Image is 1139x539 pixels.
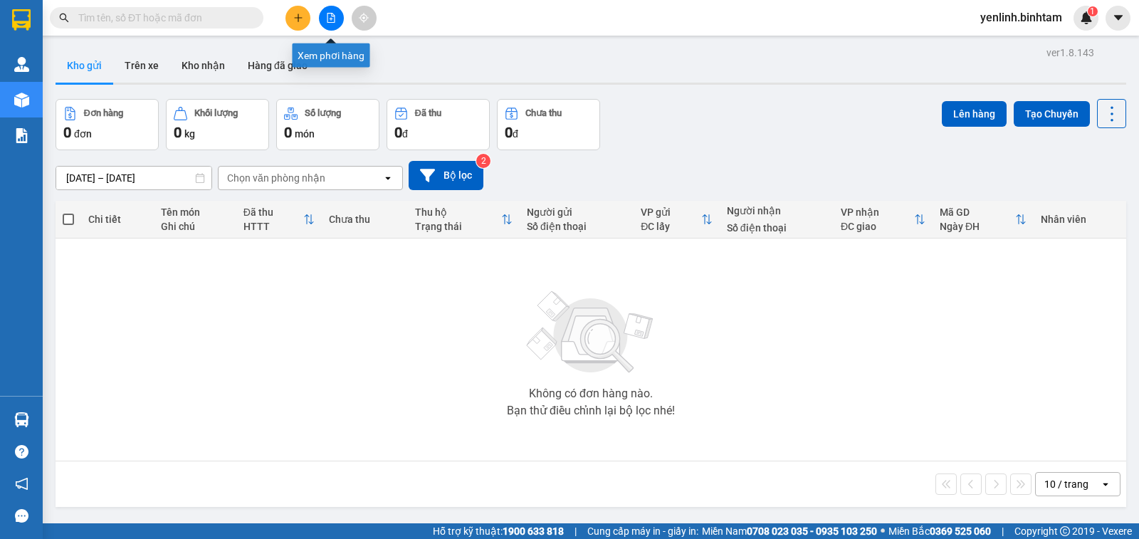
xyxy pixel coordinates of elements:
strong: 0708 023 035 - 0935 103 250 [747,525,877,537]
div: Chưa thu [329,214,400,225]
div: Người gửi [527,206,626,218]
strong: 0369 525 060 [930,525,991,537]
button: Khối lượng0kg [166,99,269,150]
span: Miền Bắc [888,523,991,539]
span: notification [15,477,28,491]
div: Trạng thái [415,221,501,232]
button: caret-down [1106,6,1130,31]
button: Hàng đã giao [236,48,319,83]
div: ver 1.8.143 [1046,45,1094,61]
img: svg+xml;base64,PHN2ZyBjbGFzcz0ibGlzdC1wbHVnX19zdmciIHhtbG5zPSJodHRwOi8vd3d3LnczLm9yZy8yMDAwL3N2Zy... [520,283,662,382]
div: Mã GD [940,206,1015,218]
img: warehouse-icon [14,412,29,427]
button: Chưa thu0đ [497,99,600,150]
span: copyright [1060,526,1070,536]
button: Đơn hàng0đơn [56,99,159,150]
button: Lên hàng [942,101,1007,127]
img: logo-vxr [12,9,31,31]
span: yenlinh.binhtam [969,9,1074,26]
span: Miền Nam [702,523,877,539]
span: đ [402,128,408,140]
div: Chi tiết [88,214,147,225]
div: Số điện thoại [727,222,826,234]
span: file-add [326,13,336,23]
button: Bộ lọc [409,161,483,190]
div: VP nhận [841,206,914,218]
button: file-add [319,6,344,31]
span: 0 [505,124,513,141]
div: Đã thu [415,108,441,118]
span: | [1002,523,1004,539]
span: món [295,128,315,140]
div: Chọn văn phòng nhận [227,171,325,185]
button: aim [352,6,377,31]
div: Không có đơn hàng nào. [529,388,653,399]
button: Trên xe [113,48,170,83]
span: 0 [394,124,402,141]
span: kg [184,128,195,140]
div: Khối lượng [194,108,238,118]
img: warehouse-icon [14,57,29,72]
div: Tên món [161,206,229,218]
div: Chưa thu [525,108,562,118]
div: ĐC giao [841,221,914,232]
span: caret-down [1112,11,1125,24]
th: Toggle SortBy [408,201,520,239]
span: aim [359,13,369,23]
div: Ngày ĐH [940,221,1015,232]
div: Đã thu [243,206,304,218]
div: Thu hộ [415,206,501,218]
button: Kho gửi [56,48,113,83]
input: Tìm tên, số ĐT hoặc mã đơn [78,10,246,26]
span: ⚪️ [881,528,885,534]
span: search [59,13,69,23]
button: Kho nhận [170,48,236,83]
span: đơn [74,128,92,140]
span: question-circle [15,445,28,459]
span: 0 [174,124,182,141]
strong: 1900 633 818 [503,525,564,537]
button: Đã thu0đ [387,99,490,150]
th: Toggle SortBy [236,201,322,239]
button: Tạo Chuyến [1014,101,1090,127]
div: Số lượng [305,108,341,118]
img: warehouse-icon [14,93,29,108]
div: Số điện thoại [527,221,626,232]
sup: 1 [1088,6,1098,16]
span: 0 [63,124,71,141]
span: Cung cấp máy in - giấy in: [587,523,698,539]
img: icon-new-feature [1080,11,1093,24]
span: 0 [284,124,292,141]
img: solution-icon [14,128,29,143]
span: plus [293,13,303,23]
span: Hỗ trợ kỹ thuật: [433,523,564,539]
span: message [15,509,28,523]
span: đ [513,128,518,140]
th: Toggle SortBy [834,201,933,239]
div: Người nhận [727,205,826,216]
svg: open [382,172,394,184]
div: Ghi chú [161,221,229,232]
button: Số lượng0món [276,99,379,150]
th: Toggle SortBy [634,201,719,239]
div: VP gửi [641,206,700,218]
div: 10 / trang [1044,477,1088,491]
input: Select a date range. [56,167,211,189]
th: Toggle SortBy [933,201,1034,239]
div: Bạn thử điều chỉnh lại bộ lọc nhé! [507,405,675,417]
div: ĐC lấy [641,221,700,232]
div: HTTT [243,221,304,232]
span: 1 [1090,6,1095,16]
button: plus [285,6,310,31]
span: | [574,523,577,539]
svg: open [1100,478,1111,490]
sup: 2 [476,154,490,168]
div: Nhân viên [1041,214,1119,225]
div: Đơn hàng [84,108,123,118]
